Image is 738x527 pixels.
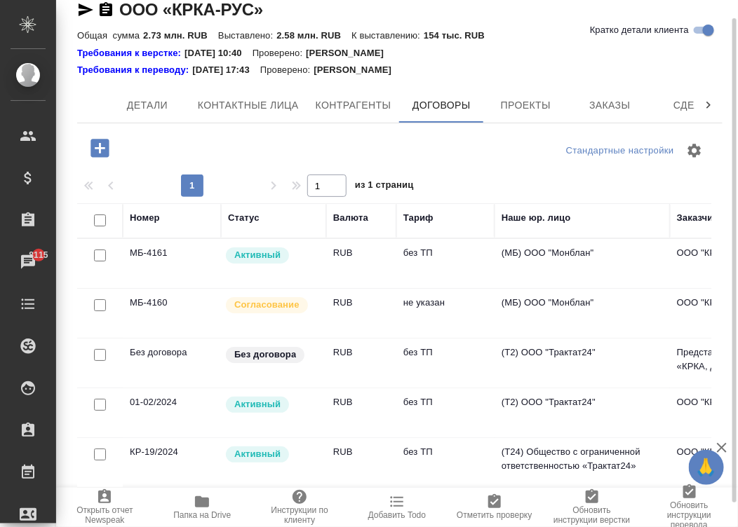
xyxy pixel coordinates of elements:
span: 🙏 [695,453,718,482]
button: Скопировать ссылку для ЯМессенджера [77,1,94,18]
span: Проекты [492,97,559,114]
td: КР-19/2024 [123,438,221,487]
td: RUB [326,388,396,437]
span: 8115 [20,248,56,262]
td: не указан [396,289,495,338]
div: Наше юр. лицо [502,211,571,225]
p: Проверено: [253,46,307,60]
a: Требования к переводу: [77,63,192,77]
p: Проверено: [260,63,314,77]
td: Без договора [123,338,221,388]
td: RUB [326,289,396,338]
button: Обновить инструкции верстки [543,488,640,527]
p: Согласование [234,298,300,312]
div: Заказчик [677,211,718,225]
a: 8115 [4,245,53,280]
span: Контрагенты [316,97,391,114]
p: [DATE] 10:40 [184,46,253,60]
p: К выставлению: [351,30,424,41]
div: Нажми, чтобы открыть папку с инструкцией [77,46,184,60]
td: (Т2) ООО "Трактат24" [495,338,670,388]
td: RUB [326,239,396,288]
button: Обновить инструкции перевода [640,488,738,527]
td: МБ-4161 [123,239,221,288]
div: split button [563,140,678,162]
div: Валюта [333,211,368,225]
span: Инструкции по клиенту [260,505,340,525]
a: Требования к верстке: [77,46,184,60]
button: Скопировать ссылку [98,1,114,18]
p: Активный [234,248,281,262]
td: без ТП [396,388,495,437]
td: (МБ) ООО "Монблан" [495,239,670,288]
p: Общая сумма [77,30,143,41]
td: RUB [326,438,396,487]
span: Отметить проверку [457,510,532,520]
span: Контактные лица [198,97,299,114]
button: Папка на Drive [154,488,251,527]
span: Кратко детали клиента [590,23,689,37]
p: Активный [234,397,281,411]
span: Детали [114,97,181,114]
span: Обновить инструкции верстки [551,505,632,525]
div: Номер [130,211,160,225]
button: Добавить Todo [349,488,446,527]
p: Выставлено: [218,30,276,41]
p: 2.58 млн. RUB [276,30,351,41]
div: Нажми, чтобы открыть папку с инструкцией [77,63,192,77]
span: Папка на Drive [173,510,231,520]
p: 154 тыс. RUB [424,30,495,41]
td: без ТП [396,438,495,487]
span: Договоры [408,97,475,114]
span: Настроить таблицу [678,134,711,167]
p: [PERSON_NAME] [306,46,394,60]
span: Открыть отчет Newspeak [65,505,145,525]
p: [DATE] 17:43 [192,63,260,77]
button: Инструкции по клиенту [251,488,349,527]
p: Активный [234,447,281,461]
span: из 1 страниц [355,177,414,197]
span: Сделки [660,97,727,114]
button: Открыть отчет Newspeak [56,488,154,527]
td: (T24) Общество с ограниченной ответственностью «Трактат24» [495,438,670,487]
p: Без договора [234,348,296,362]
td: (Т2) ООО "Трактат24" [495,388,670,437]
button: Отметить проверку [445,488,543,527]
span: Добавить Todo [368,510,426,520]
td: МБ-4160 [123,289,221,338]
td: без ТП [396,239,495,288]
td: RUB [326,338,396,388]
span: Заказы [576,97,643,114]
div: Статус [228,211,260,225]
p: [PERSON_NAME] [314,63,402,77]
p: 2.73 млн. RUB [143,30,218,41]
div: Тариф [403,211,434,225]
td: (МБ) ООО "Монблан" [495,289,670,338]
td: 01-02/2024 [123,388,221,437]
td: без ТП [396,338,495,388]
button: Добавить договор [81,134,119,163]
button: 🙏 [689,450,724,485]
